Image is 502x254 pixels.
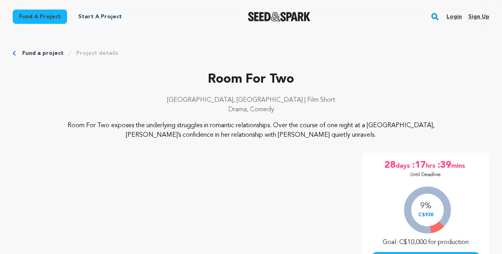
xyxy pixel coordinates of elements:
[248,12,310,21] a: Seed&Spark Homepage
[426,159,437,172] span: hrs
[13,70,489,89] p: Room For Two
[22,49,63,57] a: Fund a project
[385,159,396,172] span: 28
[446,10,462,23] a: Login
[13,10,67,24] a: Fund a project
[60,121,442,140] p: Room For Two exposes the underlying struggles in romantic relationships. Over the course of one n...
[76,49,118,57] a: Project details
[410,172,441,178] p: Until Deadline
[412,159,426,172] span: :17
[13,95,489,105] p: [GEOGRAPHIC_DATA], [GEOGRAPHIC_DATA] | Film Short
[396,159,412,172] span: days
[468,10,489,23] a: Sign up
[72,10,128,24] a: Start a project
[13,105,489,114] p: Drama, Comedy
[248,12,310,21] img: Seed&Spark Logo Dark Mode
[13,49,489,57] div: Breadcrumb
[451,159,467,172] span: mins
[437,159,451,172] span: :39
